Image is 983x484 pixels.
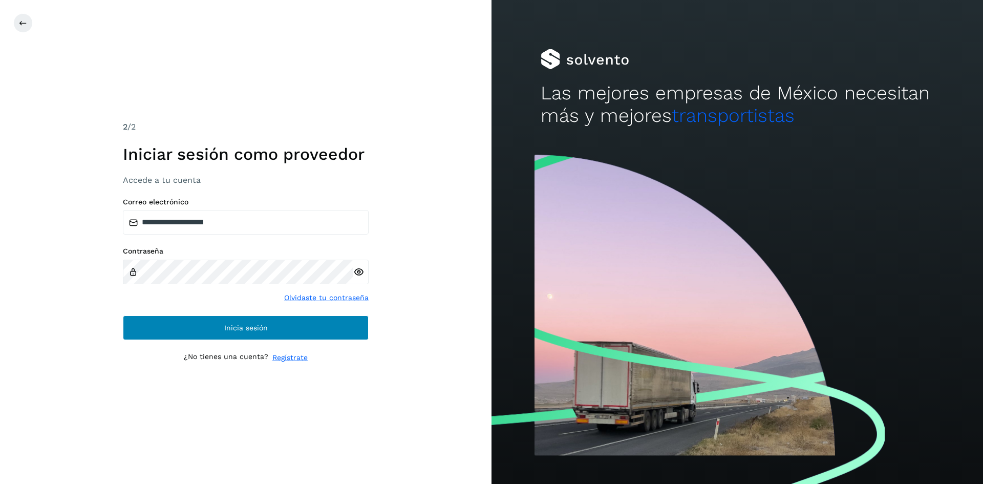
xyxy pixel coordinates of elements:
a: Olvidaste tu contraseña [284,292,369,303]
span: Inicia sesión [224,324,268,331]
a: Regístrate [272,352,308,363]
h3: Accede a tu cuenta [123,175,369,185]
span: transportistas [672,104,795,127]
div: /2 [123,121,369,133]
span: 2 [123,122,127,132]
p: ¿No tienes una cuenta? [184,352,268,363]
h2: Las mejores empresas de México necesitan más y mejores [541,82,934,128]
h1: Iniciar sesión como proveedor [123,144,369,164]
label: Contraseña [123,247,369,256]
button: Inicia sesión [123,315,369,340]
label: Correo electrónico [123,198,369,206]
